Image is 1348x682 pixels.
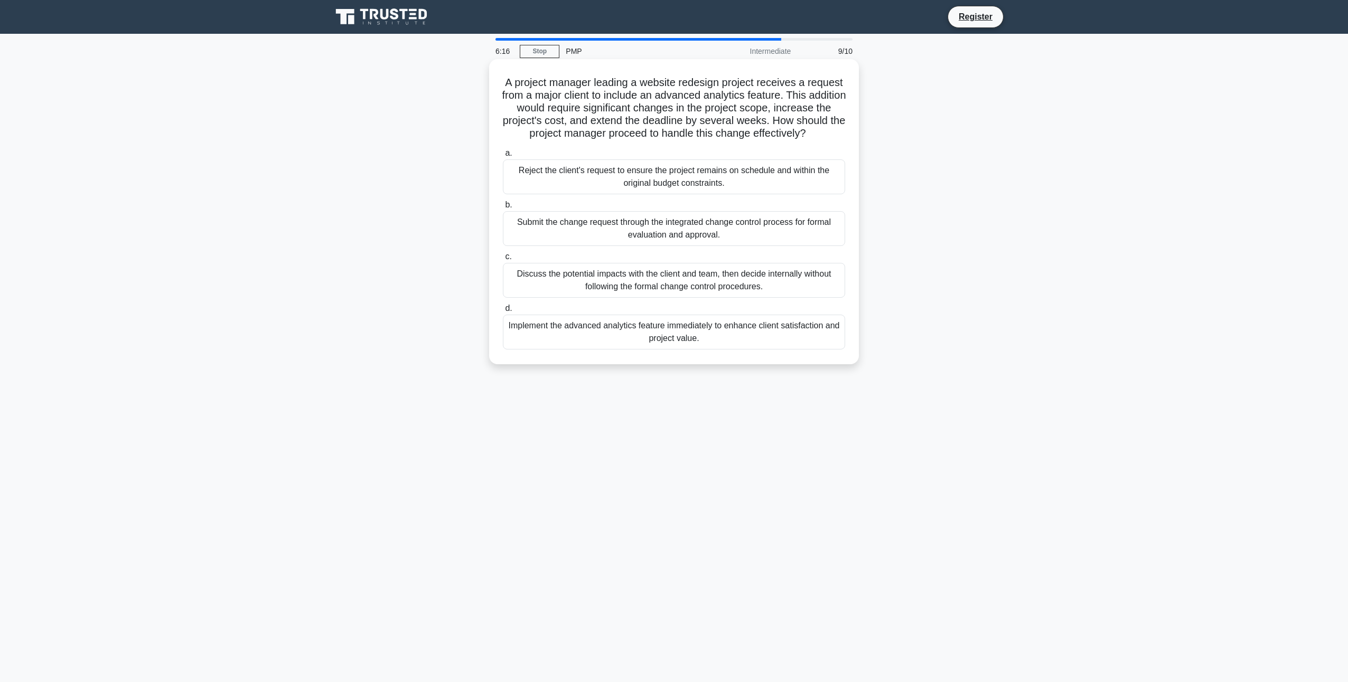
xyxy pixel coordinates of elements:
div: 6:16 [489,41,520,62]
a: Register [952,10,999,23]
div: Reject the client's request to ensure the project remains on schedule and within the original bud... [503,159,845,194]
a: Stop [520,45,559,58]
span: a. [505,148,512,157]
span: c. [505,252,511,261]
div: 9/10 [797,41,859,62]
span: d. [505,304,512,312]
div: Implement the advanced analytics feature immediately to enhance client satisfaction and project v... [503,315,845,349]
span: b. [505,200,512,209]
div: Discuss the potential impacts with the client and team, then decide internally without following ... [503,263,845,298]
div: Intermediate [705,41,797,62]
h5: A project manager leading a website redesign project receives a request from a major client to in... [502,76,846,140]
div: Submit the change request through the integrated change control process for formal evaluation and... [503,211,845,246]
div: PMP [559,41,705,62]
